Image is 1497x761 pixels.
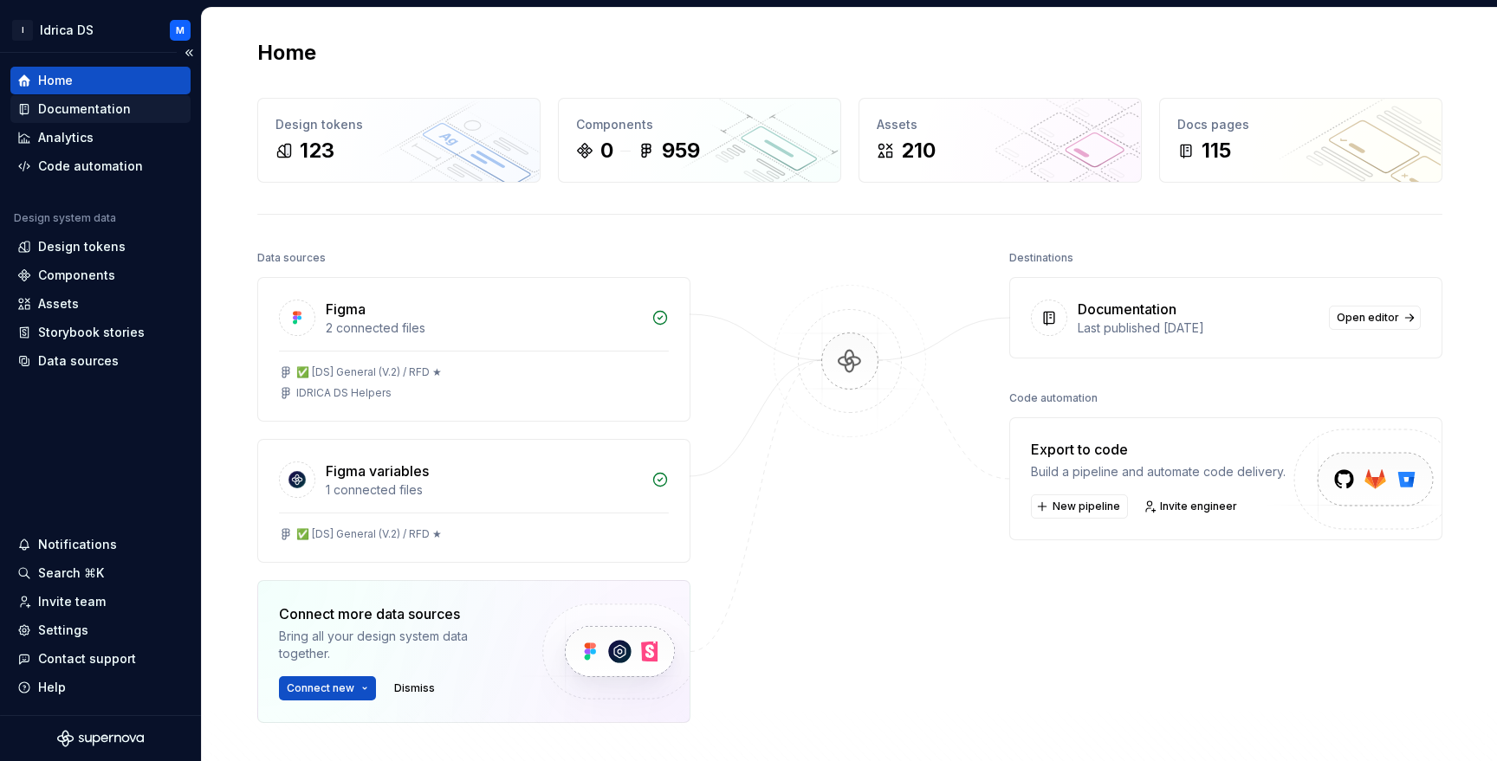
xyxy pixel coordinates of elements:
div: 123 [300,137,334,164]
a: Figma2 connected files✅ [DS] General (V.2) / RFD ★IDRICA DS Helpers [257,277,690,422]
div: Assets [38,295,79,313]
span: Invite engineer [1160,500,1237,513]
div: Components [576,116,823,133]
a: Code automation [10,152,191,180]
a: Design tokens123 [257,98,541,183]
div: 1 connected files [326,481,641,499]
div: Documentation [38,100,131,118]
div: Data sources [257,246,326,270]
div: IDRICA DS Helpers [296,386,392,400]
a: Open editor [1329,306,1421,330]
div: Documentation [1078,299,1176,319]
a: Assets [10,290,191,318]
div: Notifications [38,536,117,553]
span: Open editor [1337,311,1399,325]
button: IIdrica DSM [3,11,198,48]
button: Collapse sidebar [177,41,201,65]
div: Code automation [38,158,143,175]
div: Analytics [38,129,94,146]
div: Assets [877,116,1124,133]
div: Figma [326,299,366,319]
div: Components [38,267,115,284]
div: 115 [1202,137,1231,164]
div: M [176,23,185,37]
button: Help [10,674,191,701]
div: 0 [600,137,613,164]
div: 2 connected files [326,319,641,337]
div: Settings [38,622,88,639]
div: Bring all your design system data together. [279,628,513,662]
a: Home [10,67,191,94]
h2: Home [257,39,316,67]
a: Analytics [10,124,191,152]
a: Settings [10,616,191,644]
button: Dismiss [386,676,443,700]
div: Destinations [1009,246,1073,270]
div: ✅ [DS] General (V.2) / RFD ★ [296,365,442,379]
div: 210 [901,137,936,164]
div: ✅ [DS] General (V.2) / RFD ★ [296,527,442,541]
div: Design tokens [275,116,522,133]
div: Last published [DATE] [1078,319,1319,337]
span: New pipeline [1053,500,1120,513]
a: Figma variables1 connected files✅ [DS] General (V.2) / RFD ★ [257,439,690,563]
div: Docs pages [1177,116,1424,133]
div: Build a pipeline and automate code delivery. [1031,463,1286,480]
div: Connect more data sources [279,603,513,624]
svg: Supernova Logo [57,730,144,747]
button: Contact support [10,645,191,673]
div: Invite team [38,593,106,610]
button: Search ⌘K [10,559,191,587]
div: Idrica DS [40,22,94,39]
a: Documentation [10,95,191,123]
a: Data sources [10,347,191,375]
button: New pipeline [1031,494,1128,519]
button: Notifications [10,531,191,558]
div: Search ⌘K [38,564,104,582]
span: Connect new [287,681,354,695]
div: Design system data [14,211,116,225]
a: Docs pages115 [1159,98,1442,183]
a: Invite team [10,588,191,616]
div: 959 [662,137,700,164]
a: Components0959 [558,98,841,183]
div: Storybook stories [38,324,145,341]
a: Storybook stories [10,319,191,346]
div: Help [38,679,66,696]
div: Contact support [38,650,136,667]
div: Design tokens [38,238,126,255]
div: Export to code [1031,439,1286,460]
button: Connect new [279,676,376,700]
a: Design tokens [10,233,191,261]
div: I [12,20,33,41]
a: Invite engineer [1138,494,1245,519]
a: Assets210 [859,98,1142,183]
div: Code automation [1009,386,1098,410]
div: Figma variables [326,461,429,481]
div: Home [38,72,73,89]
div: Data sources [38,352,119,370]
a: Components [10,261,191,289]
span: Dismiss [394,681,435,695]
